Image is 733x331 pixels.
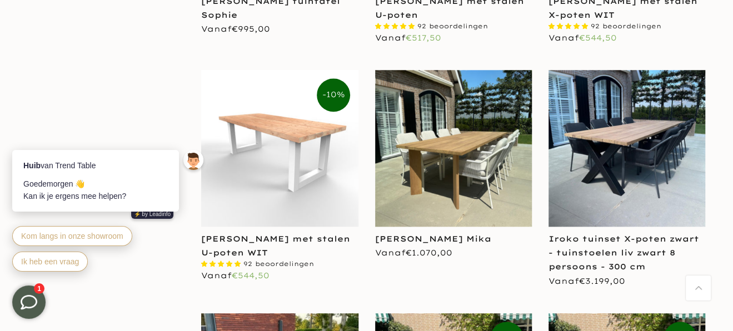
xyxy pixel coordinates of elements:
[548,234,699,272] a: Iroko tuinset X-poten zwart - tuinstoelen liv zwart 8 persoons - 300 cm
[375,22,417,30] span: 4.87 stars
[201,270,270,280] span: Vanaf
[591,22,661,30] span: 92 beoordelingen
[201,24,270,34] span: Vanaf
[130,113,173,122] a: ⚡️ by Leadinfo
[20,161,78,169] span: Ik heb een vraag
[579,33,617,43] span: €544,50
[1,274,57,330] iframe: toggle-frame
[232,24,270,34] span: €995,00
[201,234,350,258] a: [PERSON_NAME] met stalen U-poten WIT
[417,22,488,30] span: 92 beoordelingen
[243,260,314,268] span: 92 beoordelingen
[232,270,270,280] span: €544,50
[20,135,122,144] span: Kom langs in onze showroom
[1,97,218,285] iframe: bot-iframe
[11,129,131,149] button: Kom langs in onze showroom
[548,22,591,30] span: 4.87 stars
[201,260,243,268] span: 4.87 stars
[406,248,452,258] span: €1.070,00
[406,33,441,43] span: €517,50
[686,275,711,300] a: Terug naar boven
[579,276,625,286] span: €3.199,00
[375,248,452,258] span: Vanaf
[548,33,617,43] span: Vanaf
[548,276,625,286] span: Vanaf
[317,78,350,112] span: -10%
[11,155,87,175] button: Ik heb een vraag
[375,33,441,43] span: Vanaf
[201,70,358,227] img: Rechthoekige douglas tuintafel met witte stalen U-poten
[375,234,491,244] a: [PERSON_NAME] Mika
